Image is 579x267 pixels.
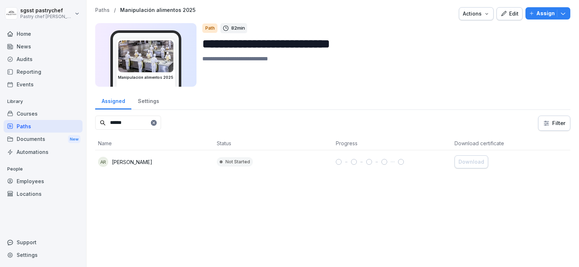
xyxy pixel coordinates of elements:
[95,91,131,109] a: Assigned
[68,135,80,143] div: New
[4,188,83,200] a: Locations
[496,7,523,20] button: Edit
[458,158,484,166] div: Download
[214,137,333,150] th: Status
[4,120,83,133] a: Paths
[525,7,570,20] button: Assign
[536,9,555,17] p: Assign
[4,65,83,78] a: Reporting
[455,155,488,168] button: Download
[112,158,152,166] p: [PERSON_NAME]
[118,40,173,72] img: xrig9ngccgkbh355tbuziiw7.png
[4,133,83,146] div: Documents
[20,8,73,14] p: sgsst pastrychef
[4,27,83,40] a: Home
[95,7,110,13] a: Paths
[231,25,245,32] p: 82 min
[118,75,174,80] h3: Manipulación alimentos 2025
[4,163,83,175] p: People
[463,10,490,18] div: Actions
[20,14,73,19] p: Pastry chef [PERSON_NAME] y Cocina gourmet
[459,7,494,20] button: Actions
[4,53,83,65] a: Audits
[120,7,195,13] a: Manipulación alimentos 2025
[4,146,83,158] a: Automations
[114,7,116,13] p: /
[4,40,83,53] a: News
[131,91,165,109] a: Settings
[333,137,452,150] th: Progress
[98,157,108,167] div: AR
[4,78,83,91] a: Events
[543,120,566,127] div: Filter
[452,137,570,150] th: Download certificate
[4,96,83,107] p: Library
[202,23,217,33] div: Path
[4,133,83,146] a: DocumentsNew
[225,159,250,165] p: Not Started
[95,137,214,150] th: Name
[4,107,83,120] a: Courses
[4,175,83,188] a: Employees
[4,236,83,249] div: Support
[500,10,519,18] div: Edit
[538,116,570,130] button: Filter
[4,249,83,261] a: Settings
